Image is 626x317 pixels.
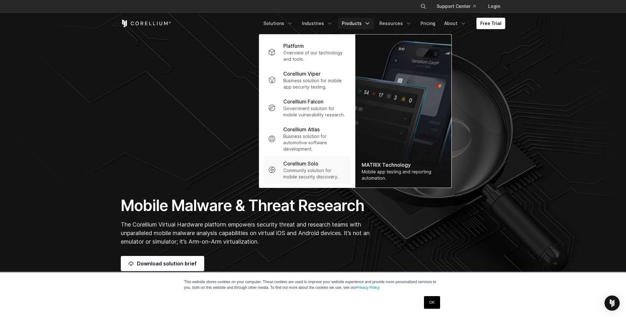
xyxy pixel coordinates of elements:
img: Matrix_WebNav_1x [355,34,451,188]
a: Corellium Falcon Government solution for mobile vulnerability research. [263,94,351,122]
a: Resources [376,18,415,29]
p: Overview of our technology and tools. [283,50,346,62]
div: MATRIX Technology [362,161,445,169]
a: Pricing [417,18,439,29]
p: Platform [283,42,304,50]
button: Search [418,1,429,12]
div: Mobile app testing and reporting automation. [362,169,445,181]
a: Platform Overview of our technology and tools. [263,38,351,66]
div: Open Intercom Messenger [605,295,620,311]
a: MATRIX Technology Mobile app testing and reporting automation. [355,34,451,188]
p: Corellium Viper [283,70,321,78]
p: Business solution for automotive software development. [283,133,346,152]
a: Download solution brief [121,256,204,271]
div: Navigation Menu [413,1,505,12]
a: Industries [298,18,337,29]
h1: Mobile Malware & Threat Research [121,196,373,215]
p: This website stores cookies on your computer. These cookies are used to improve your website expe... [184,279,442,290]
span: The Corellium Virtual Hardware platform empowers security threat and research teams with unparall... [121,221,370,245]
p: Community solution for mobile security discovery. [283,167,346,180]
a: Corellium Home [121,20,171,27]
a: Support Center [432,1,481,12]
p: Business solution for mobile app security testing. [283,78,346,90]
p: Corellium Solo [283,160,318,167]
a: Products [338,18,374,29]
a: Free Trial [476,18,505,29]
p: Government solution for mobile vulnerability research. [283,105,346,118]
a: Corellium Solo Community solution for mobile security discovery. [263,156,351,184]
p: Corellium Falcon [283,98,323,105]
p: Corellium Atlas [283,126,320,133]
a: OK [424,296,440,309]
a: About [440,18,470,29]
a: Corellium Atlas Business solution for automotive software development. [263,122,351,156]
a: Login [483,1,505,12]
div: Navigation Menu [260,18,505,29]
a: Solutions [260,18,297,29]
a: Corellium Viper Business solution for mobile app security testing. [263,66,351,94]
a: Privacy Policy. [356,285,380,290]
